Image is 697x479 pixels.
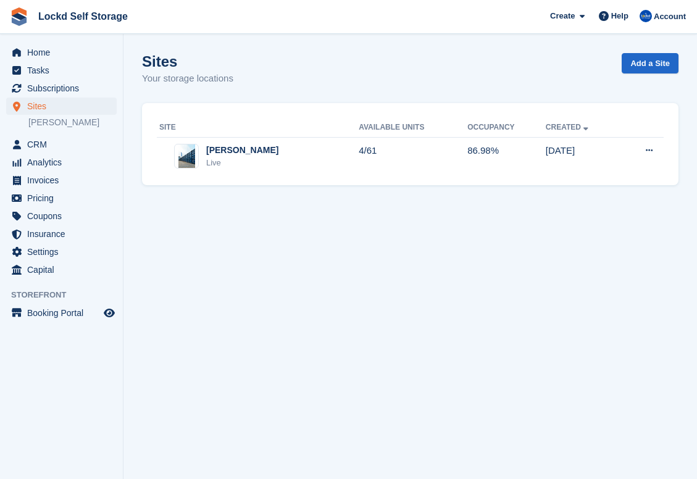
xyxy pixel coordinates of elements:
a: [PERSON_NAME] [28,117,117,128]
a: menu [6,44,117,61]
span: Settings [27,243,101,260]
div: Live [206,157,278,169]
span: Subscriptions [27,80,101,97]
a: menu [6,190,117,207]
span: Create [550,10,575,22]
a: menu [6,243,117,260]
p: Your storage locations [142,72,233,86]
td: 4/61 [359,137,467,175]
span: Account [654,10,686,23]
th: Occupancy [467,118,546,138]
span: Home [27,44,101,61]
span: Tasks [27,62,101,79]
a: Lockd Self Storage [33,6,133,27]
td: 86.98% [467,137,546,175]
th: Available Units [359,118,467,138]
span: Analytics [27,154,101,171]
span: Help [611,10,628,22]
td: [DATE] [546,137,620,175]
a: menu [6,207,117,225]
div: [PERSON_NAME] [206,144,278,157]
span: Pricing [27,190,101,207]
a: Preview store [102,306,117,320]
a: menu [6,136,117,153]
a: menu [6,154,117,171]
a: menu [6,225,117,243]
a: menu [6,261,117,278]
span: Invoices [27,172,101,189]
span: Storefront [11,289,123,301]
a: menu [6,304,117,322]
img: stora-icon-8386f47178a22dfd0bd8f6a31ec36ba5ce8667c1dd55bd0f319d3a0aa187defe.svg [10,7,28,26]
img: Jonny Bleach [640,10,652,22]
a: menu [6,80,117,97]
img: Image of Horley site [178,144,195,169]
span: Coupons [27,207,101,225]
span: Sites [27,98,101,115]
h1: Sites [142,53,233,70]
a: Created [546,123,591,131]
th: Site [157,118,359,138]
a: menu [6,172,117,189]
span: CRM [27,136,101,153]
span: Insurance [27,225,101,243]
a: menu [6,98,117,115]
span: Booking Portal [27,304,101,322]
a: menu [6,62,117,79]
a: Add a Site [622,53,678,73]
span: Capital [27,261,101,278]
